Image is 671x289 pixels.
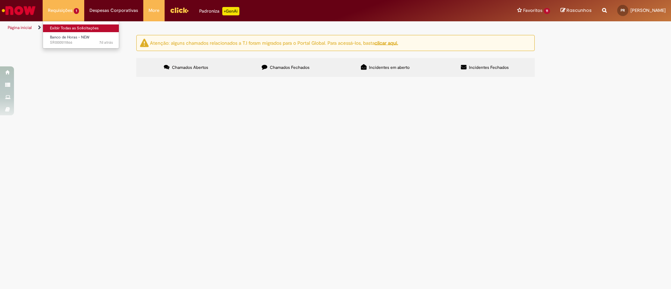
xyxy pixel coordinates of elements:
ul: Trilhas de página [5,21,442,34]
span: Requisições [48,7,72,14]
span: Incidentes Fechados [469,65,509,70]
span: SR000511866 [50,40,113,45]
span: 7d atrás [99,40,113,45]
a: Aberto SR000511866 : Banco de Horas - NEW [43,34,120,46]
span: More [149,7,159,14]
img: click_logo_yellow_360x200.png [170,5,189,15]
time: 22/08/2025 08:36:52 [99,40,113,45]
span: 11 [544,8,550,14]
a: Rascunhos [561,7,592,14]
span: Chamados Fechados [270,65,310,70]
a: Página inicial [8,25,32,30]
span: Rascunhos [567,7,592,14]
span: Incidentes em aberto [369,65,410,70]
span: PR [621,8,625,13]
p: +GenAi [222,7,239,15]
span: Favoritos [523,7,542,14]
span: [PERSON_NAME] [630,7,666,13]
div: Padroniza [199,7,239,15]
span: Despesas Corporativas [89,7,138,14]
span: Banco de Horas - NEW [50,35,89,40]
span: 1 [74,8,79,14]
a: Exibir Todas as Solicitações [43,24,120,32]
ng-bind-html: Atenção: alguns chamados relacionados a T.I foram migrados para o Portal Global. Para acessá-los,... [150,39,398,46]
a: clicar aqui. [375,39,398,46]
span: Chamados Abertos [172,65,208,70]
img: ServiceNow [1,3,37,17]
ul: Requisições [43,21,119,49]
